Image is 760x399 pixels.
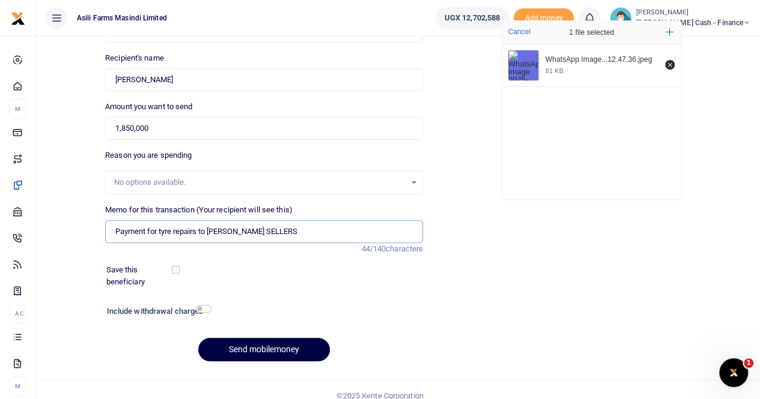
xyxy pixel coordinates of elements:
div: File Uploader [502,20,682,200]
li: Wallet ballance [431,7,514,29]
li: Toup your wallet [514,8,574,28]
span: 44/140 [361,244,386,253]
li: Ac [10,304,26,323]
button: Add more files [661,23,678,41]
input: Enter extra information [105,220,423,243]
li: M [10,376,26,396]
h6: Include withdrawal charges [107,307,206,316]
span: [PERSON_NAME] Cash - Finance [636,17,750,28]
img: profile-user [610,7,631,29]
span: UGX 12,702,588 [445,12,500,24]
div: WhatsApp Image 2025-08-28 at 12.47.36.jpeg [546,55,658,65]
img: logo-small [11,11,25,26]
label: Reason you are spending [105,149,192,161]
span: Add money [514,8,574,28]
div: 81 KB [546,67,564,75]
li: M [10,99,26,119]
button: Remove file [663,58,676,71]
label: Memo for this transaction (Your recipient will see this) [105,204,293,216]
div: No options available. [114,176,406,188]
span: 1 [744,358,753,368]
span: Asili Farms Masindi Limited [72,13,172,23]
iframe: Intercom live chat [719,358,748,387]
small: [PERSON_NAME] [636,8,750,18]
label: Amount you want to send [105,101,192,113]
label: Recipient's name [105,52,164,64]
input: Loading name... [105,68,423,91]
button: Send mobilemoney [198,338,330,361]
span: characters [386,244,423,253]
a: UGX 12,702,588 [436,7,509,29]
a: logo-small logo-large logo-large [11,13,25,22]
img: WhatsApp Image 2025-08-28 at 12.47.36.jpeg [508,50,538,80]
button: Cancel [505,24,534,40]
a: profile-user [PERSON_NAME] [PERSON_NAME] Cash - Finance [610,7,750,29]
a: Add money [514,13,574,22]
input: UGX [105,117,423,140]
div: 1 file selected [541,20,643,44]
label: Save this beneficiary [106,264,174,287]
